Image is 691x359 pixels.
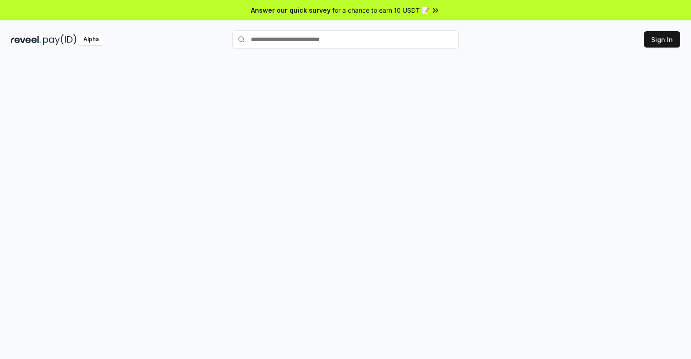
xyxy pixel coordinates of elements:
[43,34,77,45] img: pay_id
[251,5,331,15] span: Answer our quick survey
[644,31,680,48] button: Sign In
[78,34,104,45] div: Alpha
[332,5,429,15] span: for a chance to earn 10 USDT 📝
[11,34,41,45] img: reveel_dark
